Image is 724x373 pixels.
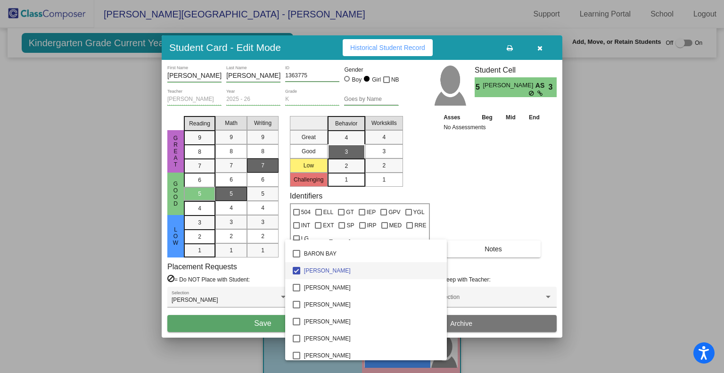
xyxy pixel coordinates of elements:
span: [PERSON_NAME] [304,330,440,347]
span: BARON BAY [304,245,440,262]
span: [PERSON_NAME] [304,347,440,364]
span: [PERSON_NAME] [304,296,440,313]
span: [PERSON_NAME] [304,279,440,296]
span: [PERSON_NAME] [304,313,440,330]
span: [PERSON_NAME] [304,262,440,279]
